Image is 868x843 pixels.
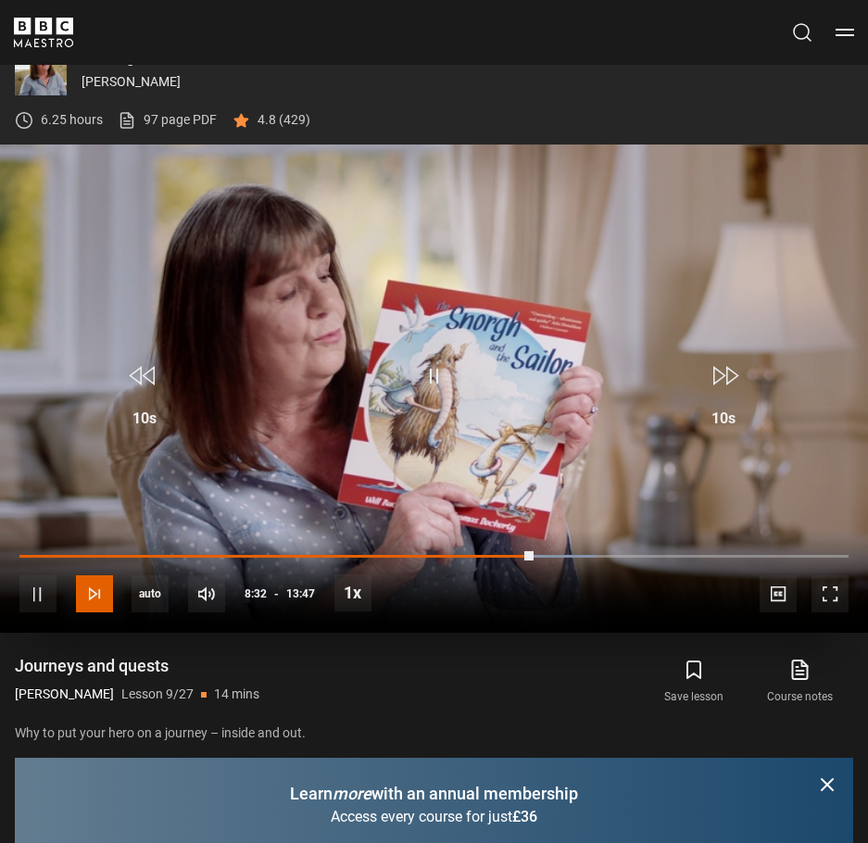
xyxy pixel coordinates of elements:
svg: BBC Maestro [14,18,73,47]
h1: Journeys and quests [15,655,259,677]
p: Lesson 9/27 [121,685,194,704]
button: Playback Rate [334,574,371,611]
span: 13:47 [286,577,315,610]
p: 4.8 (429) [258,110,310,130]
p: Access every course for just [37,806,831,828]
span: £36 [512,808,537,825]
button: Fullscreen [811,575,849,612]
p: [PERSON_NAME] [15,685,114,704]
p: [PERSON_NAME] [82,72,853,92]
button: Toggle navigation [836,23,854,42]
i: more [333,784,371,803]
a: Course notes [748,655,853,709]
button: Captions [760,575,797,612]
span: auto [132,575,169,612]
a: 97 page PDF [118,110,217,130]
p: 14 mins [214,685,259,704]
span: 8:32 [245,577,267,610]
span: - [274,587,279,600]
button: Save lesson [641,655,747,709]
button: Pause [19,575,57,612]
p: Learn with an annual membership [37,781,831,806]
div: Current quality: 720p [132,575,169,612]
p: 6.25 hours [41,110,103,130]
div: Progress Bar [19,555,849,559]
button: Mute [188,575,225,612]
p: Why to put your hero on a journey – inside and out. [15,723,466,743]
button: Next Lesson [76,575,113,612]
